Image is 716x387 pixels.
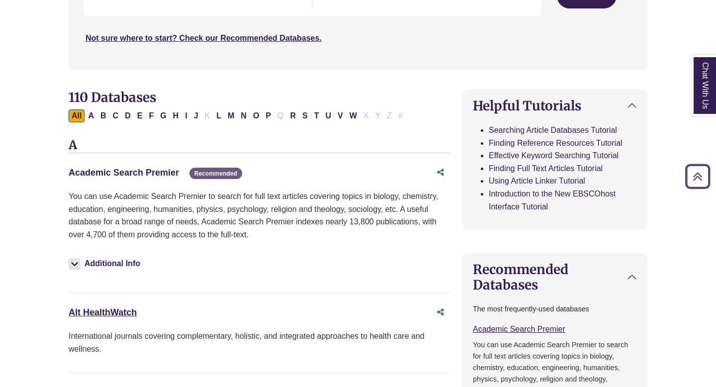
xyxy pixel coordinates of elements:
[250,109,262,122] button: Filter Results O
[69,109,85,122] button: All
[322,109,334,122] button: Filter Results U
[473,325,565,333] a: Academic Search Premier
[69,307,137,317] a: Alt HealthWatch
[69,168,179,178] a: Academic Search Premier
[85,109,97,122] button: Filter Results A
[347,109,360,122] button: Filter Results W
[157,109,169,122] button: Filter Results G
[473,303,637,315] p: The most frequently-used databases
[489,190,616,211] a: Introduction to the New EBSCOhost Interface Tutorial
[69,190,450,241] p: You can use Academic Search Premier to search for full text articles covering topics in biology, ...
[69,89,156,105] span: 110 Databases
[69,111,407,119] div: Alpha-list to filter by first letter of database name
[431,303,450,322] button: Share this database
[299,109,311,122] button: Filter Results S
[110,109,122,122] button: Filter Results C
[311,109,322,122] button: Filter Results T
[146,109,157,122] button: Filter Results F
[69,330,450,355] p: International journals covering complementary, holistic, and integrated approaches to health care...
[489,139,623,147] a: Finding Reference Resources Tutorial
[213,109,224,122] button: Filter Results L
[182,109,190,122] button: Filter Results I
[69,138,450,153] h3: A
[69,257,143,271] button: Additional Info
[287,109,299,122] button: Filter Results R
[431,163,450,182] button: Share this database
[489,151,619,160] a: Effective Keyword Searching Tutorial
[463,254,647,300] button: Recommended Databases
[489,164,603,173] a: Finding Full Text Articles Tutorial
[463,90,647,121] button: Helpful Tutorials
[191,109,201,122] button: Filter Results J
[263,109,274,122] button: Filter Results P
[682,170,714,183] a: Back to Top
[489,177,585,185] a: Using Article Linker Tutorial
[97,109,109,122] button: Filter Results B
[335,109,346,122] button: Filter Results V
[86,34,322,42] a: Not sure where to start? Check our Recommended Databases.
[225,109,237,122] button: Filter Results M
[122,109,134,122] button: Filter Results D
[238,109,250,122] button: Filter Results N
[189,168,242,179] span: Recommended
[489,126,617,134] a: Searching Article Databases Tutorial
[134,109,146,122] button: Filter Results E
[170,109,182,122] button: Filter Results H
